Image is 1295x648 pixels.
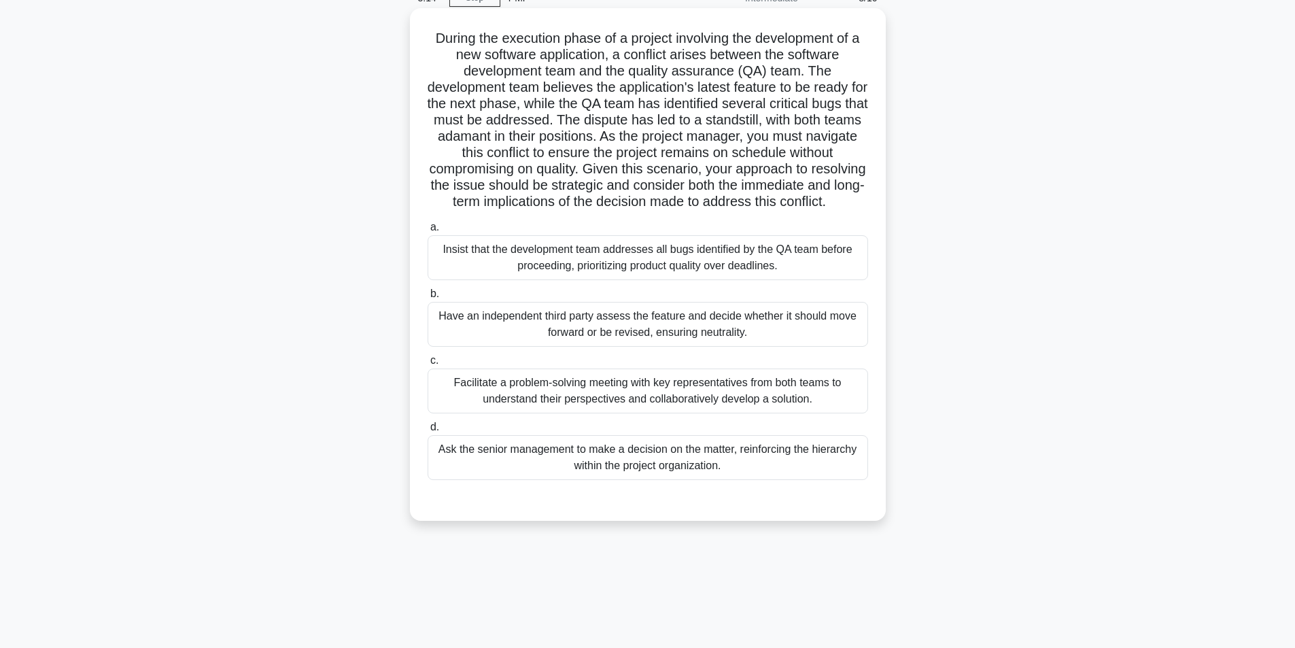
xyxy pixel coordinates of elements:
[426,30,869,211] h5: During the execution phase of a project involving the development of a new software application, ...
[430,221,439,233] span: a.
[428,235,868,280] div: Insist that the development team addresses all bugs identified by the QA team before proceeding, ...
[430,288,439,299] span: b.
[430,421,439,432] span: d.
[428,302,868,347] div: Have an independent third party assess the feature and decide whether it should move forward or b...
[428,435,868,480] div: Ask the senior management to make a decision on the matter, reinforcing the hierarchy within the ...
[428,369,868,413] div: Facilitate a problem-solving meeting with key representatives from both teams to understand their...
[430,354,438,366] span: c.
